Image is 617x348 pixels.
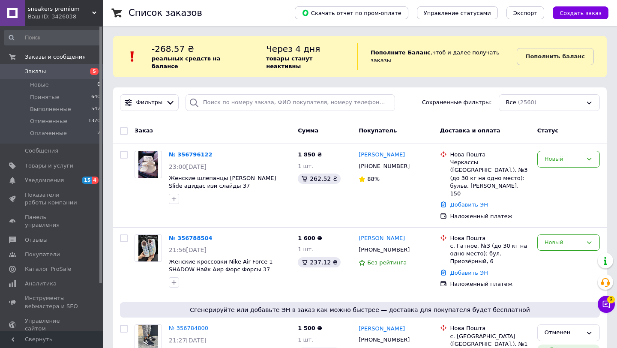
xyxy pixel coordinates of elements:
[25,162,73,170] span: Товары и услуги
[169,235,213,241] a: № 356788504
[545,238,582,247] div: Новый
[424,10,491,16] span: Управление статусами
[82,177,92,184] span: 15
[123,306,596,314] span: Сгенерируйте или добавьте ЭН в заказ как можно быстрее — доставка для покупателя будет бесплатной
[553,6,608,19] button: Создать заказ
[359,127,397,134] span: Покупатель
[169,151,213,158] a: № 356796122
[266,55,312,69] b: товары станут неактивны
[25,191,79,207] span: Показатели работы компании
[560,10,602,16] span: Создать заказ
[298,235,322,241] span: 1 600 ₴
[359,234,405,243] a: [PERSON_NAME]
[518,99,536,105] span: (2560)
[298,246,313,252] span: 1 шт.
[135,151,162,178] a: Фото товару
[30,129,67,137] span: Оплаченные
[169,258,273,273] a: Женские кроссовки Nike Air Force 1 SHADOW Найк Аир Форс Форсы 37
[88,117,100,125] span: 1370
[138,151,159,178] img: Фото товару
[25,53,86,61] span: Заказы и сообщения
[129,8,202,18] h1: Список заказов
[97,129,100,137] span: 2
[359,325,405,333] a: [PERSON_NAME]
[450,270,488,276] a: Добавить ЭН
[440,127,500,134] span: Доставка и оплата
[152,44,194,54] span: -268.57 ₴
[97,81,100,89] span: 6
[25,236,48,244] span: Отзывы
[450,213,530,220] div: Наложенный платеж
[537,127,559,134] span: Статус
[25,251,60,258] span: Покупатели
[25,177,64,184] span: Уведомления
[135,127,153,134] span: Заказ
[450,151,530,159] div: Нова Пошта
[450,159,530,198] div: Черкассы ([GEOGRAPHIC_DATA].), №3 (до 30 кг на одно место): бульв. [PERSON_NAME], 150
[357,334,411,345] div: [PHONE_NUMBER]
[25,265,71,273] span: Каталог ProSale
[298,163,313,169] span: 1 шт.
[152,55,220,69] b: реальных средств на балансе
[357,43,517,70] div: , чтоб и далее получать заказы
[25,68,46,75] span: Заказы
[371,49,431,56] b: Пополните Баланс
[136,99,163,107] span: Фильтры
[607,296,615,303] span: 3
[135,234,162,262] a: Фото товару
[298,174,341,184] div: 262.52 ₴
[517,48,594,65] a: Пополнить баланс
[450,280,530,288] div: Наложенный платеж
[295,6,408,19] button: Скачать отчет по пром-оплате
[545,328,582,337] div: Отменен
[506,6,544,19] button: Экспорт
[91,93,100,101] span: 640
[126,50,139,63] img: :exclamation:
[417,6,498,19] button: Управление статусами
[450,234,530,242] div: Нова Пошта
[30,81,49,89] span: Новые
[298,151,322,158] span: 1 850 ₴
[359,151,405,159] a: [PERSON_NAME]
[25,317,79,333] span: Управление сайтом
[298,127,318,134] span: Сумма
[25,294,79,310] span: Инструменты вебмастера и SEO
[357,244,411,255] div: [PHONE_NUMBER]
[513,10,537,16] span: Экспорт
[169,337,207,344] span: 21:27[DATE]
[25,147,58,155] span: Сообщения
[25,280,57,288] span: Аналитика
[450,201,488,208] a: Добавить ЭН
[28,13,103,21] div: Ваш ID: 3426038
[298,336,313,343] span: 1 шт.
[298,325,322,331] span: 1 500 ₴
[506,99,516,107] span: Все
[138,235,159,261] img: Фото товару
[302,9,401,17] span: Скачать отчет по пром-оплате
[169,175,276,189] a: Женские шлепанцы [PERSON_NAME] Slide адидас изи слайды 37
[450,324,530,332] div: Нова Пошта
[25,213,79,229] span: Панель управления
[169,325,208,331] a: № 356784800
[28,5,92,13] span: sneakers premium
[422,99,492,107] span: Сохраненные фильтры:
[92,177,99,184] span: 4
[266,44,320,54] span: Через 4 дня
[357,161,411,172] div: [PHONE_NUMBER]
[186,94,395,111] input: Поиск по номеру заказа, ФИО покупателя, номеру телефона, Email, номеру накладной
[30,105,71,113] span: Выполненные
[544,9,608,16] a: Создать заказ
[545,155,582,164] div: Новый
[450,242,530,266] div: с. Гатное, №3 (до 30 кг на одно место): бул. Приозёрный, 6
[298,257,341,267] div: 237.12 ₴
[30,117,67,125] span: Отмененные
[367,176,380,182] span: 88%
[91,105,100,113] span: 542
[526,53,585,60] b: Пополнить баланс
[169,246,207,253] span: 21:56[DATE]
[367,259,407,266] span: Без рейтинга
[90,68,99,75] span: 5
[598,296,615,313] button: Чат с покупателем3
